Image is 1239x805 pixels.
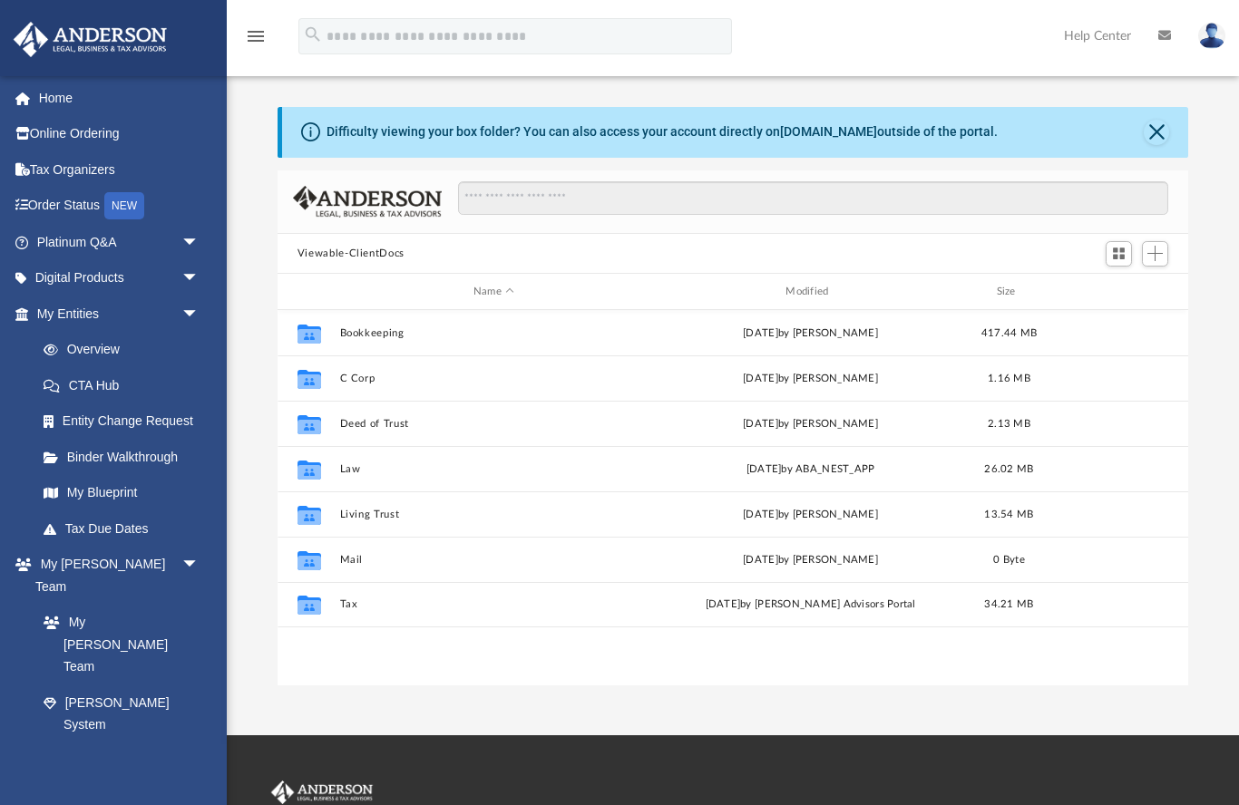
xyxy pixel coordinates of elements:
[984,509,1033,519] span: 13.54 MB
[13,547,218,605] a: My [PERSON_NAME] Teamarrow_drop_down
[303,24,323,44] i: search
[984,464,1033,474] span: 26.02 MB
[245,34,267,47] a: menu
[268,781,376,804] img: Anderson Advisors Platinum Portal
[1053,284,1180,300] div: id
[181,296,218,333] span: arrow_drop_down
[338,284,648,300] div: Name
[656,461,964,478] div: [DATE] by ABA_NEST_APP
[278,310,1188,686] div: grid
[104,192,144,219] div: NEW
[339,599,648,611] button: Tax
[656,284,965,300] div: Modified
[13,188,227,225] a: Order StatusNEW
[984,599,1033,609] span: 34.21 MB
[327,122,998,141] div: Difficulty viewing your box folder? You can also access your account directly on outside of the p...
[656,596,964,613] div: [DATE] by [PERSON_NAME] Advisors Portal
[25,403,227,440] a: Entity Change Request
[1144,120,1169,145] button: Close
[25,742,218,779] a: Client Referrals
[13,224,227,260] a: Platinum Q&Aarrow_drop_down
[981,328,1037,338] span: 417.44 MB
[245,25,267,47] i: menu
[1198,23,1225,49] img: User Pic
[13,151,227,188] a: Tax Organizers
[25,510,227,547] a: Tax Due Dates
[339,373,648,384] button: C Corp
[181,547,218,584] span: arrow_drop_down
[339,327,648,339] button: Bookkeeping
[339,509,648,520] button: Living Trust
[972,284,1045,300] div: Size
[181,260,218,297] span: arrow_drop_down
[298,246,405,262] button: Viewable-ClientDocs
[458,181,1169,216] input: Search files and folders
[25,367,227,403] a: CTA Hub
[656,552,964,568] div: [DATE] by [PERSON_NAME]
[181,224,218,261] span: arrow_drop_down
[13,80,227,116] a: Home
[988,419,1030,429] span: 2.13 MB
[339,554,648,566] button: Mail
[656,371,964,387] div: [DATE] by [PERSON_NAME]
[339,418,648,430] button: Deed of Trust
[339,463,648,475] button: Law
[656,416,964,432] div: [DATE] by [PERSON_NAME]
[993,555,1025,565] span: 0 Byte
[1142,241,1169,267] button: Add
[25,605,209,685] a: My [PERSON_NAME] Team
[8,22,172,57] img: Anderson Advisors Platinum Portal
[1106,241,1133,267] button: Switch to Grid View
[25,332,227,368] a: Overview
[780,124,877,139] a: [DOMAIN_NAME]
[13,116,227,152] a: Online Ordering
[13,260,227,296] a: Digital Productsarrow_drop_down
[988,373,1030,383] span: 1.16 MB
[656,507,964,523] div: [DATE] by [PERSON_NAME]
[656,325,964,342] div: [DATE] by [PERSON_NAME]
[25,439,227,475] a: Binder Walkthrough
[13,296,227,332] a: My Entitiesarrow_drop_down
[25,475,218,511] a: My Blueprint
[25,684,218,742] a: [PERSON_NAME] System
[286,284,331,300] div: id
